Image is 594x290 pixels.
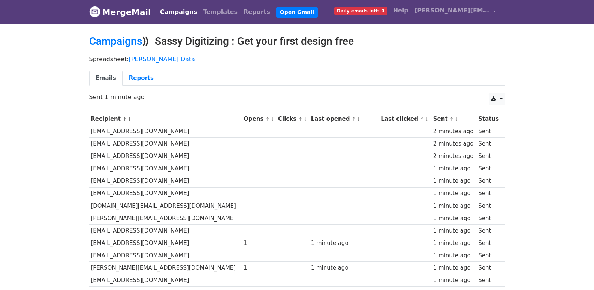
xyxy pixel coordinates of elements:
td: Sent [476,125,501,138]
td: Sent [476,187,501,200]
a: ↑ [352,116,356,122]
th: Last clicked [379,113,431,125]
td: Sent [476,150,501,162]
td: [EMAIL_ADDRESS][DOMAIN_NAME] [89,150,242,162]
a: ↑ [123,116,127,122]
td: Sent [476,175,501,187]
a: ↓ [127,116,132,122]
div: 1 minute ago [433,202,475,210]
a: ↑ [266,116,270,122]
a: ↑ [420,116,424,122]
div: 2 minutes ago [433,127,475,136]
p: Sent 1 minute ago [89,93,505,101]
td: [EMAIL_ADDRESS][DOMAIN_NAME] [89,125,242,138]
a: ↓ [455,116,459,122]
td: Sent [476,237,501,249]
td: [PERSON_NAME][EMAIL_ADDRESS][DOMAIN_NAME] [89,212,242,224]
th: Clicks [276,113,309,125]
td: [EMAIL_ADDRESS][DOMAIN_NAME] [89,249,242,262]
th: Last opened [309,113,379,125]
span: Daily emails left: 0 [334,7,387,15]
td: [EMAIL_ADDRESS][DOMAIN_NAME] [89,138,242,150]
div: 1 [244,264,274,272]
p: Spreadsheet: [89,55,505,63]
a: Campaigns [89,35,142,47]
td: Sent [476,249,501,262]
a: ↓ [270,116,274,122]
a: ↓ [356,116,361,122]
td: Sent [476,200,501,212]
div: 1 minute ago [311,239,377,248]
h2: ⟫ Sassy Digitizing : Get your first design free [89,35,505,48]
td: Sent [476,138,501,150]
a: ↑ [450,116,454,122]
td: Sent [476,212,501,224]
img: MergeMail logo [89,6,100,17]
div: 1 minute ago [433,214,475,223]
td: [EMAIL_ADDRESS][DOMAIN_NAME] [89,274,242,287]
th: Recipient [89,113,242,125]
td: Sent [476,262,501,274]
td: Sent [476,162,501,175]
td: [EMAIL_ADDRESS][DOMAIN_NAME] [89,175,242,187]
th: Opens [242,113,276,125]
div: 1 minute ago [433,264,475,272]
a: Templates [200,5,241,20]
td: [EMAIL_ADDRESS][DOMAIN_NAME] [89,224,242,237]
td: [EMAIL_ADDRESS][DOMAIN_NAME] [89,162,242,175]
a: Reports [241,5,273,20]
td: [PERSON_NAME][EMAIL_ADDRESS][DOMAIN_NAME] [89,262,242,274]
th: Sent [431,113,476,125]
a: ↑ [298,116,302,122]
div: 1 [244,239,274,248]
div: 1 minute ago [433,164,475,173]
a: MergeMail [89,4,151,20]
a: Reports [123,71,160,86]
a: Emails [89,71,123,86]
div: 1 minute ago [433,276,475,285]
td: Sent [476,224,501,237]
td: [EMAIL_ADDRESS][DOMAIN_NAME] [89,237,242,249]
div: 2 minutes ago [433,140,475,148]
a: Campaigns [157,5,200,20]
td: [EMAIL_ADDRESS][DOMAIN_NAME] [89,187,242,200]
div: 1 minute ago [433,227,475,235]
a: ↓ [425,116,429,122]
div: 1 minute ago [433,239,475,248]
div: 1 minute ago [433,177,475,185]
td: [DOMAIN_NAME][EMAIL_ADDRESS][DOMAIN_NAME] [89,200,242,212]
a: Open Gmail [276,7,318,18]
th: Status [476,113,501,125]
div: 1 minute ago [433,251,475,260]
div: 2 minutes ago [433,152,475,161]
a: [PERSON_NAME] Data [129,56,195,63]
span: [PERSON_NAME][EMAIL_ADDRESS][DOMAIN_NAME] [414,6,489,15]
a: Help [390,3,411,18]
div: 1 minute ago [311,264,377,272]
a: Daily emails left: 0 [331,3,390,18]
td: Sent [476,274,501,287]
a: ↓ [303,116,307,122]
div: 1 minute ago [433,189,475,198]
a: [PERSON_NAME][EMAIL_ADDRESS][DOMAIN_NAME] [411,3,499,21]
